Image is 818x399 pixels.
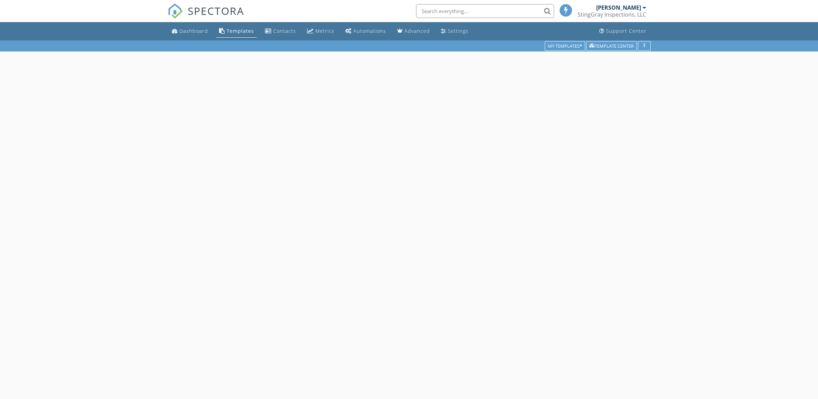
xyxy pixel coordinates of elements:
div: My Templates [548,44,582,48]
div: [PERSON_NAME] [596,4,641,11]
a: Automations (Basic) [343,25,389,38]
span: SPECTORA [188,3,244,18]
div: Support Center [606,28,647,34]
div: Dashboard [179,28,208,34]
a: Settings [438,25,471,38]
a: Template Center [586,42,637,49]
a: Templates [216,25,257,38]
button: My Templates [545,41,585,51]
div: Template Center [589,44,634,48]
a: Metrics [304,25,337,38]
div: Automations [353,28,386,34]
button: Template Center [586,41,637,51]
input: Search everything... [416,4,554,18]
a: Contacts [262,25,299,38]
a: SPECTORA [168,9,244,24]
a: Support Center [597,25,649,38]
a: Advanced [394,25,433,38]
div: StingGray Inspections, LLC [578,11,646,18]
a: Dashboard [169,25,211,38]
img: The Best Home Inspection Software - Spectora [168,3,183,19]
div: Advanced [404,28,430,34]
div: Settings [448,28,469,34]
div: Templates [227,28,254,34]
div: Metrics [315,28,334,34]
div: Contacts [273,28,296,34]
